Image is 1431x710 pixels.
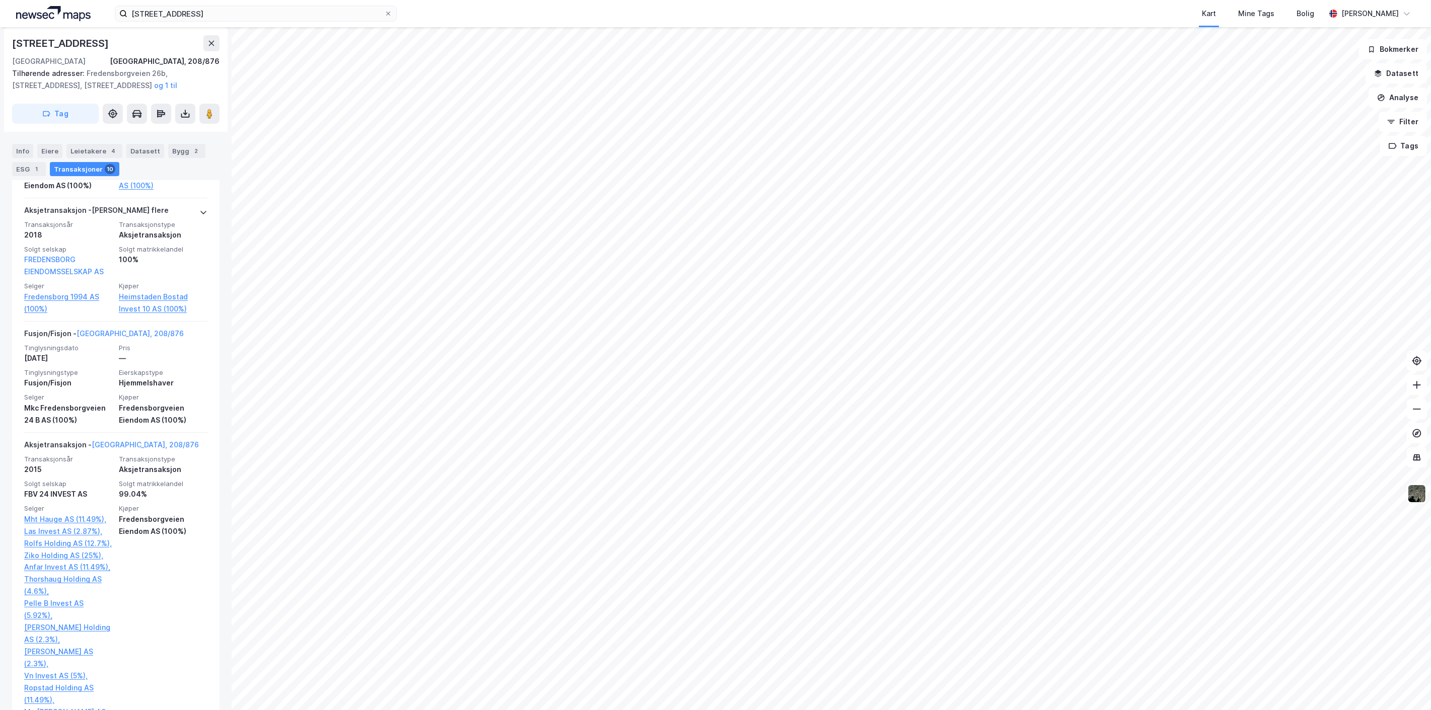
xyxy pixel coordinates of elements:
div: Mine Tags [1238,8,1274,20]
div: 2015 [24,463,113,476]
div: Hjemmelshaver [119,377,207,389]
div: [STREET_ADDRESS] [12,35,111,51]
button: Bokmerker [1359,39,1427,59]
span: Transaksjonstype [119,455,207,463]
div: [DATE] [24,352,113,364]
span: Tinglysningstype [24,368,113,377]
a: [GEOGRAPHIC_DATA], 208/876 [77,329,184,338]
div: [PERSON_NAME] [1341,8,1399,20]
a: Heimstaden Bostad Invest 10 AS (100%) [119,291,207,315]
div: Transaksjoner [50,162,119,176]
span: Tilhørende adresser: [12,69,87,77]
div: 100% [119,254,207,266]
div: [GEOGRAPHIC_DATA], 208/876 [110,55,220,67]
div: Fredensborgveien Eiendom AS (100%) [119,513,207,537]
div: Datasett [126,144,164,158]
a: FREDENSBORG EIENDOMSSELSKAP AS [24,255,104,276]
div: Aksjetransaksjon - [PERSON_NAME] flere [24,204,169,220]
div: 1 [32,164,42,174]
span: Pris [119,344,207,352]
div: Aksjetransaksjon [119,229,207,241]
div: 10 [105,164,115,174]
span: Selger [24,282,113,290]
span: Solgt selskap [24,480,113,488]
button: Tag [12,104,99,124]
img: 9k= [1407,484,1426,503]
a: [GEOGRAPHIC_DATA], 208/876 [92,440,199,449]
div: Info [12,144,33,158]
a: Pelle B Invest AS (5.92%), [24,597,113,621]
a: [PERSON_NAME] Holding AS (2.3%), [24,621,113,646]
button: Tags [1380,136,1427,156]
a: Rolfs Holding AS (12.7%), [24,537,113,549]
button: Datasett [1366,63,1427,84]
div: 2018 [24,229,113,241]
div: — [119,352,207,364]
div: Fusjon/Fisjon [24,377,113,389]
input: Søk på adresse, matrikkel, gårdeiere, leietakere eller personer [127,6,384,21]
span: Tinglysningsdato [24,344,113,352]
div: Fusjon/Fisjon - [24,328,184,344]
span: Selger [24,393,113,402]
span: Eierskapstype [119,368,207,377]
button: Filter [1379,112,1427,132]
img: logo.a4113a55bc3d86da70a041830d287a7e.svg [16,6,91,21]
span: Solgt selskap [24,245,113,254]
span: Transaksjonstype [119,220,207,229]
div: 4 [108,146,118,156]
div: Mkc Fredensborgveien 24 B AS (100%) [24,402,113,426]
div: Bygg [168,144,205,158]
a: [PERSON_NAME] AS (2.3%), [24,646,113,670]
span: Selger [24,504,113,513]
span: Kjøper [119,393,207,402]
iframe: Chat Widget [1381,662,1431,710]
a: Ziko Holding AS (25%), [24,549,113,562]
span: Transaksjonsår [24,455,113,463]
a: Ropstad Holding AS (11.49%), [24,682,113,706]
a: Anfar Invest AS (11.49%), [24,561,113,573]
div: Bolig [1297,8,1314,20]
a: Las Invest AS (2.87%), [24,525,113,537]
div: Eiere [37,144,62,158]
span: Kjøper [119,282,207,290]
div: Leietakere [66,144,122,158]
div: Aksjetransaksjon - [24,439,199,455]
div: Aksjetransaksjon [119,463,207,476]
div: Kart [1202,8,1216,20]
div: Fredensborgveien Eiendom AS (100%) [119,402,207,426]
span: Transaksjonsår [24,220,113,229]
div: ESG [12,162,46,176]
div: 2 [191,146,201,156]
button: Analyse [1369,88,1427,108]
div: 99.04% [119,488,207,500]
div: FBV 24 INVEST AS [24,488,113,500]
a: Fredensborg 1994 AS (100%) [24,291,113,315]
a: Mht Hauge AS (11.49%), [24,513,113,525]
div: [GEOGRAPHIC_DATA] [12,55,86,67]
span: Kjøper [119,504,207,513]
a: Vn Invest AS (5%), [24,670,113,682]
div: Fredensborgveien 26b, [STREET_ADDRESS], [STREET_ADDRESS] [12,67,211,92]
span: Solgt matrikkelandel [119,245,207,254]
a: Thorshaug Holding AS (4.6%), [24,573,113,597]
span: Solgt matrikkelandel [119,480,207,488]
